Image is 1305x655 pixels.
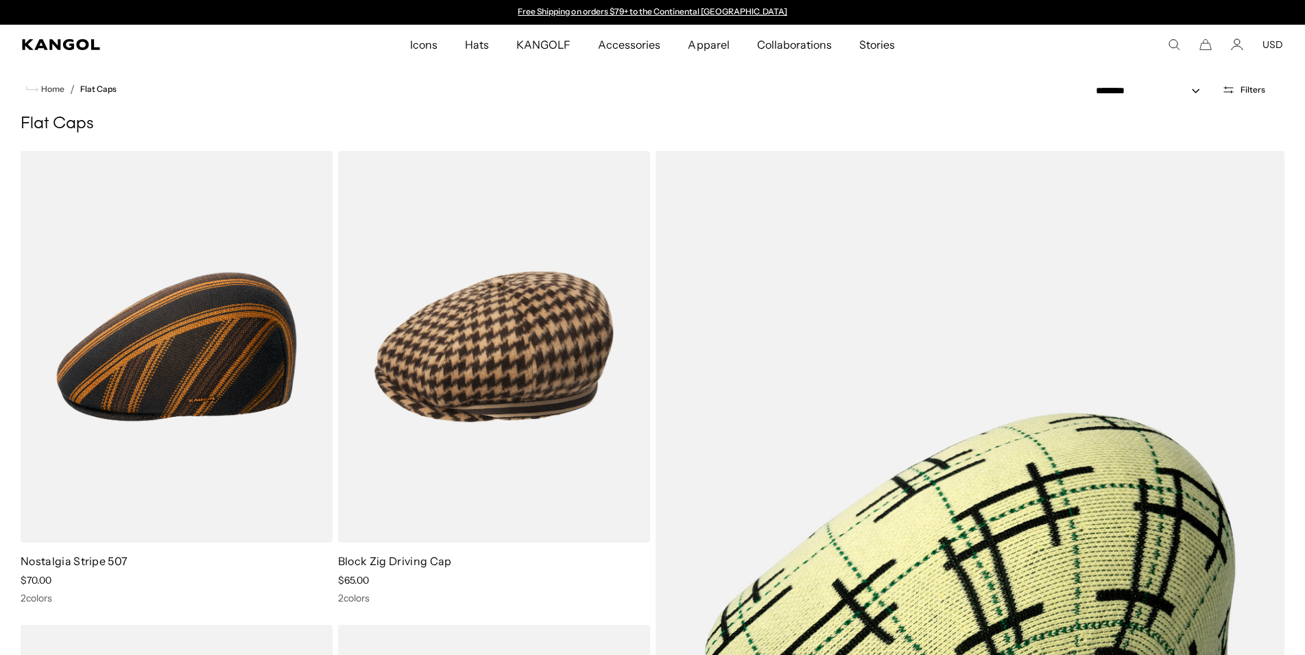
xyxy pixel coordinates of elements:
a: KANGOLF [503,25,584,64]
span: Hats [465,25,489,64]
a: Collaborations [743,25,846,64]
div: 1 of 2 [512,7,794,18]
span: KANGOLF [516,25,571,64]
span: Collaborations [757,25,832,64]
span: Home [38,84,64,94]
span: Filters [1241,85,1265,95]
a: Kangol [22,39,272,50]
a: Accessories [584,25,674,64]
span: $70.00 [21,574,51,586]
a: Stories [846,25,909,64]
div: 2 colors [21,592,333,604]
a: Hats [451,25,503,64]
span: $65.00 [338,574,369,586]
a: Icons [396,25,451,64]
img: Block Zig Driving Cap [338,151,650,543]
button: Open filters [1214,84,1273,96]
a: Apparel [674,25,743,64]
span: Accessories [598,25,660,64]
div: Announcement [512,7,794,18]
slideshow-component: Announcement bar [512,7,794,18]
div: 2 colors [338,592,650,604]
button: USD [1262,38,1283,51]
span: Icons [410,25,438,64]
button: Cart [1199,38,1212,51]
summary: Search here [1168,38,1180,51]
span: Stories [859,25,895,64]
li: / [64,81,75,97]
a: Flat Caps [80,84,117,94]
img: Nostalgia Stripe 507 [21,151,333,543]
a: Account [1231,38,1243,51]
h1: Flat Caps [21,114,1284,134]
a: Nostalgia Stripe 507 [21,554,128,568]
span: Apparel [688,25,729,64]
a: Free Shipping on orders $79+ to the Continental [GEOGRAPHIC_DATA] [518,6,787,16]
a: Home [26,83,64,95]
select: Sort by: Featured [1090,84,1214,98]
a: Block Zig Driving Cap [338,554,452,568]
